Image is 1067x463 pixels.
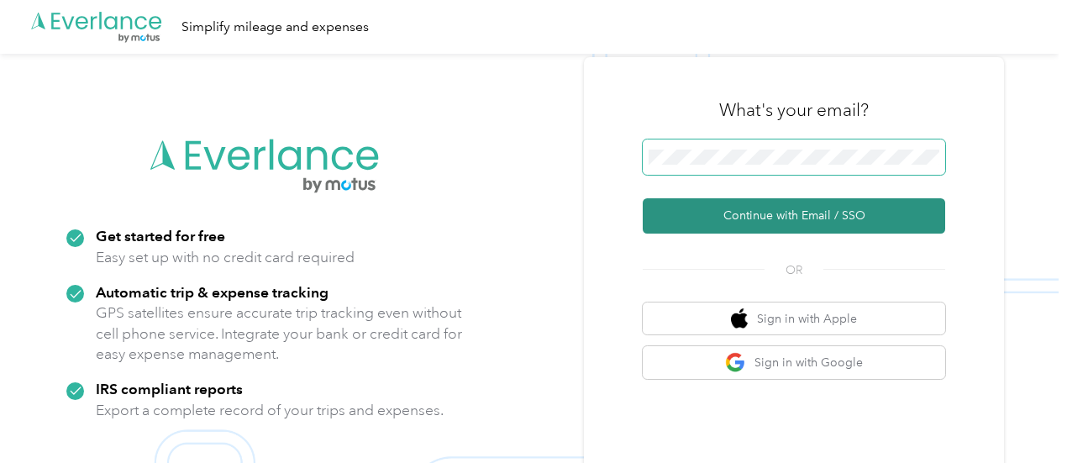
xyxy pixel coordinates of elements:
[643,346,945,379] button: google logoSign in with Google
[719,98,869,122] h3: What's your email?
[731,308,748,329] img: apple logo
[725,352,746,373] img: google logo
[96,283,329,301] strong: Automatic trip & expense tracking
[181,17,369,38] div: Simplify mileage and expenses
[96,227,225,245] strong: Get started for free
[96,380,243,397] strong: IRS compliant reports
[765,261,823,279] span: OR
[96,247,355,268] p: Easy set up with no credit card required
[643,198,945,234] button: Continue with Email / SSO
[643,303,945,335] button: apple logoSign in with Apple
[96,303,463,365] p: GPS satellites ensure accurate trip tracking even without cell phone service. Integrate your bank...
[96,400,444,421] p: Export a complete record of your trips and expenses.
